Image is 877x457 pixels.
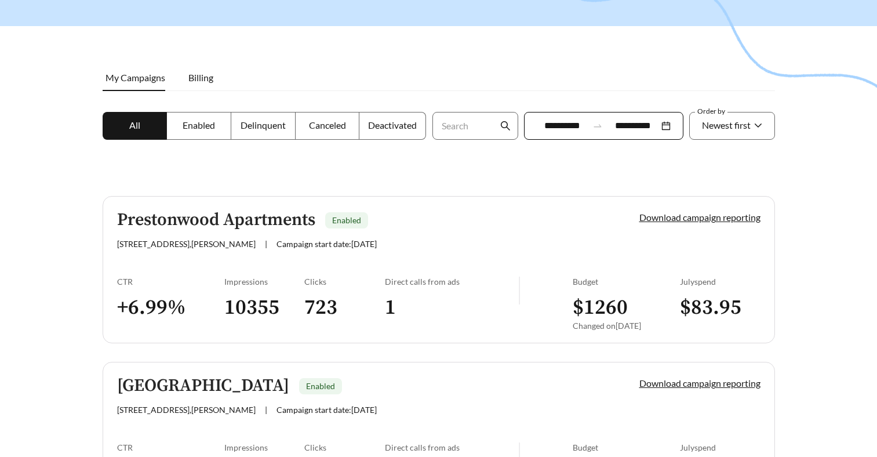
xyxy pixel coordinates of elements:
[306,381,335,391] span: Enabled
[265,239,267,249] span: |
[224,277,305,286] div: Impressions
[368,119,417,130] span: Deactivated
[103,196,775,343] a: Prestonwood ApartmentsEnabled[STREET_ADDRESS],[PERSON_NAME]|Campaign start date:[DATE]Download ca...
[332,215,361,225] span: Enabled
[680,443,760,452] div: July spend
[304,295,385,321] h3: 723
[188,72,213,83] span: Billing
[129,119,140,130] span: All
[117,239,256,249] span: [STREET_ADDRESS] , [PERSON_NAME]
[385,295,519,321] h3: 1
[224,443,305,452] div: Impressions
[519,277,520,304] img: line
[117,405,256,415] span: [STREET_ADDRESS] , [PERSON_NAME]
[276,239,377,249] span: Campaign start date: [DATE]
[117,443,224,452] div: CTR
[105,72,165,83] span: My Campaigns
[117,376,289,396] h5: [GEOGRAPHIC_DATA]
[265,405,267,415] span: |
[385,443,519,452] div: Direct calls from ads
[117,295,224,321] h3: + 6.99 %
[680,277,760,286] div: July spend
[639,378,760,389] a: Download campaign reporting
[276,405,377,415] span: Campaign start date: [DATE]
[639,212,760,223] a: Download campaign reporting
[224,295,305,321] h3: 10355
[702,119,751,130] span: Newest first
[117,277,224,286] div: CTR
[592,121,603,131] span: to
[573,443,680,452] div: Budget
[500,121,511,131] span: search
[304,277,385,286] div: Clicks
[183,119,215,130] span: Enabled
[680,295,760,321] h3: $ 83.95
[573,277,680,286] div: Budget
[592,121,603,131] span: swap-right
[573,321,680,331] div: Changed on [DATE]
[573,295,680,321] h3: $ 1260
[304,443,385,452] div: Clicks
[241,119,286,130] span: Delinquent
[117,211,315,230] h5: Prestonwood Apartments
[309,119,346,130] span: Canceled
[385,277,519,286] div: Direct calls from ads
